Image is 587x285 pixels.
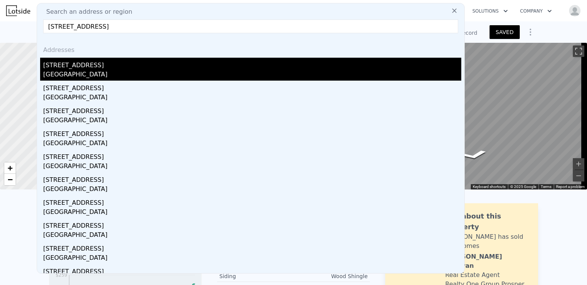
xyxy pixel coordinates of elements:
div: [STREET_ADDRESS] [43,264,461,276]
div: [GEOGRAPHIC_DATA] [43,253,461,264]
button: Company [514,4,558,18]
div: [GEOGRAPHIC_DATA] [43,70,461,81]
img: Lotside [6,5,30,16]
div: Map [350,43,587,189]
div: [STREET_ADDRESS] [43,58,461,70]
a: Report a problem [556,185,585,189]
div: [STREET_ADDRESS] [43,172,461,185]
div: [PERSON_NAME] has sold 129 homes [445,232,530,251]
div: [STREET_ADDRESS] [43,104,461,116]
div: Ask about this property [445,211,530,232]
button: Zoom in [573,158,584,170]
div: [GEOGRAPHIC_DATA] [43,185,461,195]
span: © 2025 Google [510,185,536,189]
span: − [8,175,13,184]
button: Toggle fullscreen view [573,45,584,57]
div: [STREET_ADDRESS] [43,81,461,93]
div: Real Estate Agent [445,270,500,280]
div: [STREET_ADDRESS] [43,126,461,139]
button: Solutions [466,4,514,18]
div: [GEOGRAPHIC_DATA] [43,139,461,149]
img: avatar [569,5,581,17]
div: [GEOGRAPHIC_DATA] [43,230,461,241]
div: Siding [219,272,293,280]
div: [GEOGRAPHIC_DATA] [43,162,461,172]
div: Street View [350,43,587,189]
a: Terms (opens in new tab) [541,185,551,189]
button: SAVED [490,25,520,39]
a: Zoom in [4,162,16,174]
div: Addresses [40,39,461,58]
div: [STREET_ADDRESS] [43,149,461,162]
span: Search an address or region [40,7,132,16]
button: Keyboard shortcuts [473,184,506,189]
div: [STREET_ADDRESS] [43,218,461,230]
div: Wood Shingle [293,272,368,280]
div: [GEOGRAPHIC_DATA] [43,116,461,126]
path: Go Southwest, Bluegate Ct [446,147,499,163]
input: Enter an address, city, region, neighborhood or zip code [43,19,458,33]
a: Zoom out [4,174,16,185]
div: [STREET_ADDRESS] [43,195,461,207]
button: Zoom out [573,170,584,181]
button: Show Options [523,24,538,40]
div: [GEOGRAPHIC_DATA] [43,93,461,104]
span: + [8,163,13,173]
tspan: $259 [55,272,67,278]
div: [STREET_ADDRESS] [43,241,461,253]
div: [PERSON_NAME] Narayan [445,252,530,270]
div: [GEOGRAPHIC_DATA] [43,207,461,218]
